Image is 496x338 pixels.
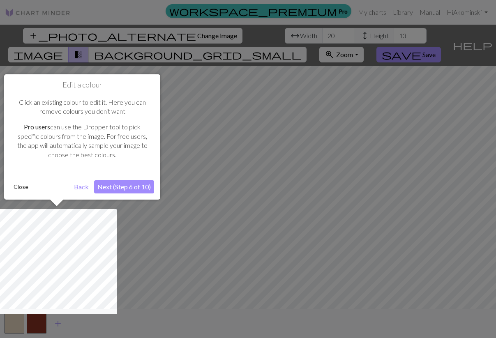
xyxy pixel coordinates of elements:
strong: Pro users [24,123,50,131]
p: Click an existing colour to edit it. Here you can remove colours you don‘t want [14,98,150,116]
p: can use the Dropper tool to pick specific colours from the image. For free users, the app will au... [14,122,150,159]
h1: Edit a colour [10,80,154,90]
button: Close [10,181,32,193]
div: Edit a colour [4,74,160,200]
button: Next (Step 6 of 10) [94,180,154,193]
button: Back [71,180,92,193]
